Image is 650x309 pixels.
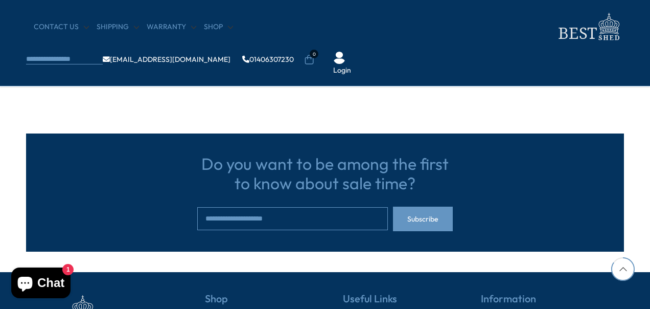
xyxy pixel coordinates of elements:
[197,154,453,193] h3: Do you want to be among the first to know about sale time?
[97,22,139,32] a: Shipping
[204,22,233,32] a: Shop
[552,10,624,43] img: logo
[310,50,318,58] span: 0
[147,22,196,32] a: Warranty
[34,22,89,32] a: CONTACT US
[8,268,74,301] inbox-online-store-chat: Shopify online store chat
[242,56,294,63] a: 01406307230
[103,56,230,63] a: [EMAIL_ADDRESS][DOMAIN_NAME]
[333,52,345,64] img: User Icon
[407,215,438,223] span: Subscribe
[333,65,351,76] a: Login
[393,207,453,231] button: Subscribe
[304,55,314,65] a: 0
